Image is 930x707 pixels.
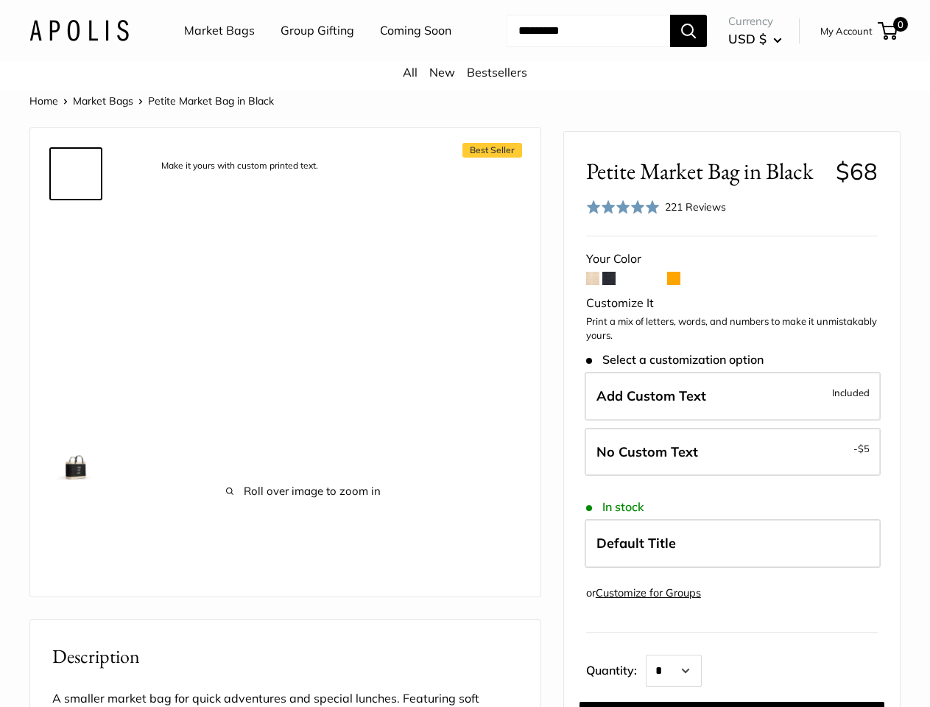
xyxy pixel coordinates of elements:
span: Currency [728,11,782,32]
button: Search [670,15,707,47]
a: Market Bags [73,94,133,108]
a: Coming Soon [380,20,451,42]
label: Leave Blank [585,428,881,476]
span: In stock [586,500,644,514]
span: 221 Reviews [665,200,726,214]
a: Market Bags [184,20,255,42]
span: Add Custom Text [596,387,706,404]
span: Default Title [596,535,676,552]
div: Your Color [586,248,878,270]
a: Bestsellers [467,65,527,80]
a: Customize for Groups [596,586,701,599]
label: Default Title [585,519,881,568]
span: Select a customization option [586,353,764,367]
img: Petite Market Bag in Black [52,433,99,480]
div: Customize It [586,292,878,314]
div: Make it yours with custom printed text. [154,156,325,176]
a: Home [29,94,58,108]
span: Petite Market Bag in Black [586,158,825,185]
a: description_Super soft leather handles. [49,548,102,601]
label: Add Custom Text [585,372,881,421]
a: description_Spacious inner area with room for everything. [49,489,102,542]
a: description_Make it yours with custom printed text. [49,147,102,200]
a: All [403,65,418,80]
span: Roll over image to zoom in [148,481,459,502]
input: Search... [507,15,670,47]
a: My Account [820,22,873,40]
a: Petite Market Bag in Black [49,348,102,424]
button: USD $ [728,27,782,51]
nav: Breadcrumb [29,91,274,110]
span: - [853,440,870,457]
span: $5 [858,443,870,454]
p: Print a mix of letters, words, and numbers to make it unmistakably yours. [586,314,878,343]
span: USD $ [728,31,767,46]
a: Petite Market Bag in Black [49,430,102,483]
img: Apolis [29,20,129,41]
a: Petite Market Bag in Black [49,289,102,342]
label: Quantity: [586,650,646,687]
span: Petite Market Bag in Black [148,94,274,108]
span: $68 [836,157,878,186]
span: No Custom Text [596,443,698,460]
h2: Description [52,642,518,671]
span: Included [832,384,870,401]
div: or [586,583,701,603]
a: Group Gifting [281,20,354,42]
a: Petite Market Bag in Black [49,206,102,283]
a: 0 [879,22,898,40]
span: Best Seller [462,143,522,158]
span: 0 [893,17,908,32]
a: New [429,65,455,80]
